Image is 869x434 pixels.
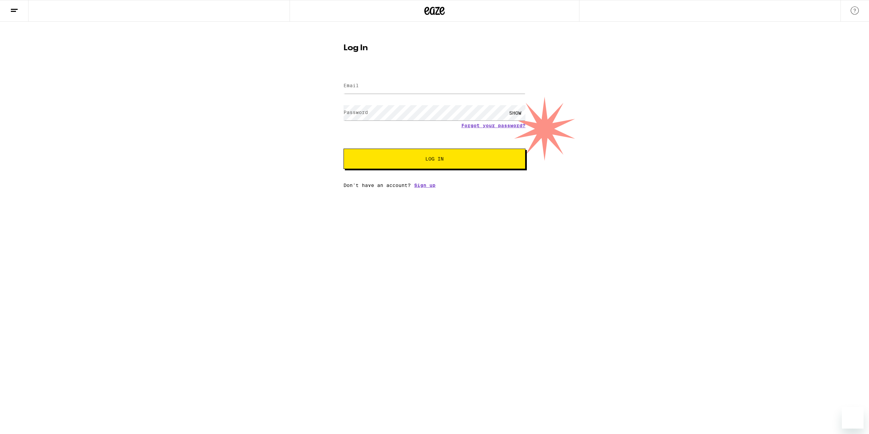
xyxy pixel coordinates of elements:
[344,149,525,169] button: Log In
[414,183,436,188] a: Sign up
[505,105,525,120] div: SHOW
[425,156,444,161] span: Log In
[344,44,525,52] h1: Log In
[344,83,359,88] label: Email
[344,78,525,94] input: Email
[344,183,525,188] div: Don't have an account?
[344,110,368,115] label: Password
[461,123,525,128] a: Forgot your password?
[842,407,864,429] iframe: Button to launch messaging window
